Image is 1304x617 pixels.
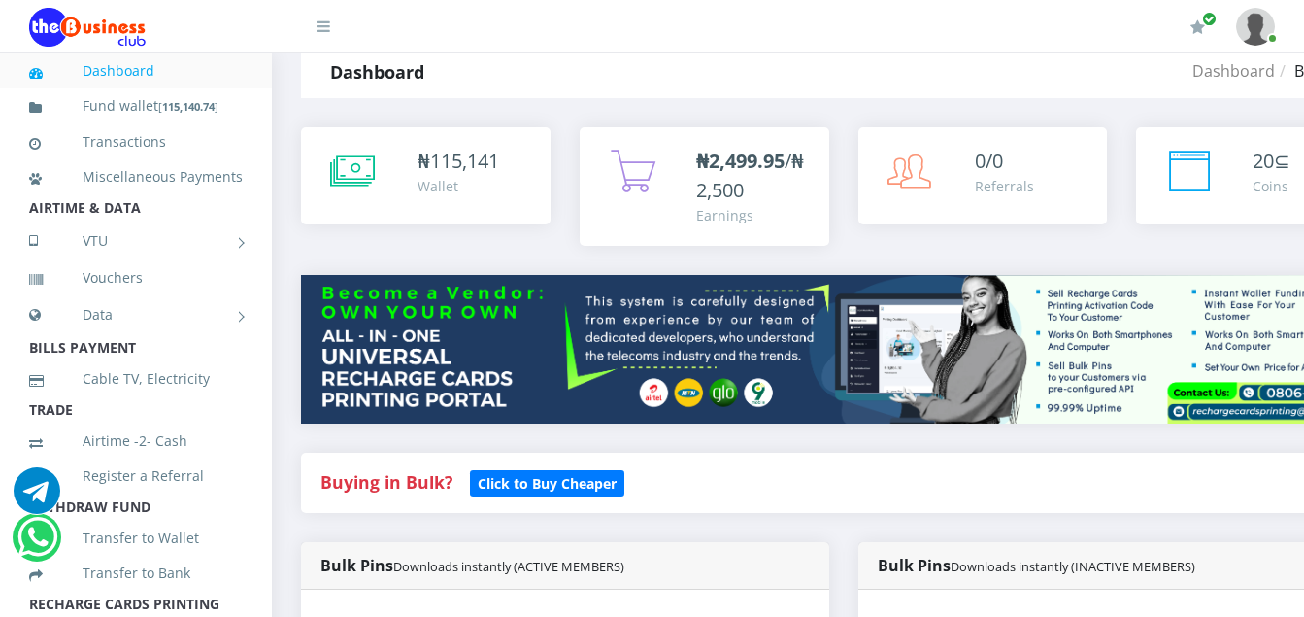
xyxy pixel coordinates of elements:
[301,127,551,224] a: ₦115,141 Wallet
[29,551,243,596] a: Transfer to Bank
[975,176,1034,196] div: Referrals
[1202,12,1217,26] span: Renew/Upgrade Subscription
[696,205,810,225] div: Earnings
[29,256,243,300] a: Vouchers
[29,120,243,164] a: Transactions
[162,99,215,114] b: 115,140.74
[29,154,243,199] a: Miscellaneous Payments
[1190,19,1205,35] i: Renew/Upgrade Subscription
[580,127,829,246] a: ₦2,499.95/₦2,500 Earnings
[29,419,243,463] a: Airtime -2- Cash
[1236,8,1275,46] img: User
[320,555,624,576] strong: Bulk Pins
[1253,147,1290,176] div: ⊆
[17,529,57,561] a: Chat for support
[29,8,146,47] img: Logo
[430,148,499,174] span: 115,141
[29,454,243,498] a: Register a Referral
[418,176,499,196] div: Wallet
[1192,60,1275,82] a: Dashboard
[1253,148,1274,174] span: 20
[418,147,499,176] div: ₦
[320,470,452,494] strong: Buying in Bulk?
[1253,176,1290,196] div: Coins
[951,558,1195,575] small: Downloads instantly (INACTIVE MEMBERS)
[696,148,785,174] b: ₦2,499.95
[158,99,218,114] small: [ ]
[478,474,617,493] b: Click to Buy Cheaper
[29,357,243,401] a: Cable TV, Electricity
[29,49,243,93] a: Dashboard
[470,470,624,494] a: Click to Buy Cheaper
[29,217,243,265] a: VTU
[29,516,243,561] a: Transfer to Wallet
[858,127,1108,224] a: 0/0 Referrals
[29,84,243,129] a: Fund wallet[115,140.74]
[14,482,60,514] a: Chat for support
[696,148,804,203] span: /₦2,500
[330,60,424,84] strong: Dashboard
[393,558,624,575] small: Downloads instantly (ACTIVE MEMBERS)
[878,555,1195,576] strong: Bulk Pins
[975,148,1003,174] span: 0/0
[29,291,243,339] a: Data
